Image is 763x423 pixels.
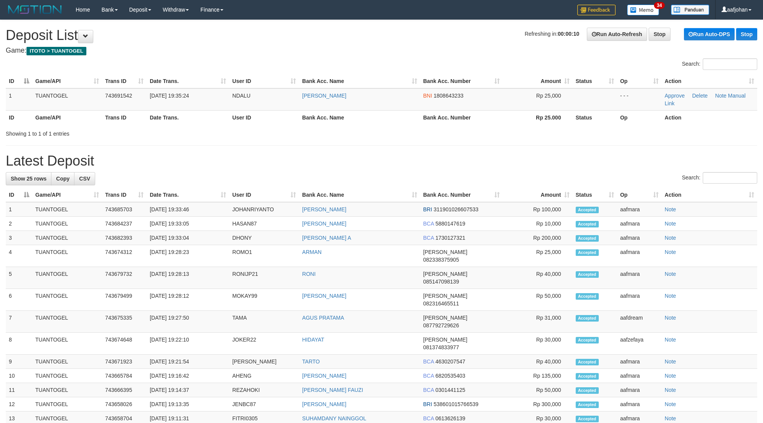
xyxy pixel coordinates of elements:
[576,401,599,408] span: Accepted
[665,387,676,393] a: Note
[434,93,464,99] span: Copy 1808643233 to clipboard
[147,289,229,311] td: [DATE] 19:28:12
[147,231,229,245] td: [DATE] 19:33:04
[229,188,299,202] th: User ID: activate to sort column ascending
[503,289,573,311] td: Rp 50,000
[6,172,51,185] a: Show 25 rows
[423,315,467,321] span: [PERSON_NAME]
[558,31,579,37] strong: 00:00:10
[6,311,32,333] td: 7
[682,172,757,184] label: Search:
[56,176,69,182] span: Copy
[6,355,32,369] td: 9
[147,217,229,231] td: [DATE] 19:33:05
[6,231,32,245] td: 3
[665,358,676,365] a: Note
[32,217,102,231] td: TUANTOGEL
[573,110,617,124] th: Status
[32,369,102,383] td: TUANTOGEL
[573,188,617,202] th: Status: activate to sort column ascending
[32,88,102,111] td: TUANTOGEL
[32,311,102,333] td: TUANTOGEL
[423,401,432,407] span: BRI
[654,2,664,9] span: 34
[32,231,102,245] td: TUANTOGEL
[665,415,676,421] a: Note
[665,315,676,321] a: Note
[434,401,479,407] span: Copy 538601015766539 to clipboard
[6,74,32,88] th: ID: activate to sort column descending
[302,337,324,343] a: HIDAYAT
[105,93,132,99] span: 743691542
[147,397,229,411] td: [DATE] 19:13:35
[617,267,662,289] td: aafmara
[229,311,299,333] td: TAMA
[662,188,757,202] th: Action: activate to sort column ascending
[420,188,503,202] th: Bank Acc. Number: activate to sort column ascending
[423,300,459,307] span: Copy 082316465511 to clipboard
[302,293,346,299] a: [PERSON_NAME]
[617,231,662,245] td: aafmara
[503,355,573,369] td: Rp 40,000
[299,188,420,202] th: Bank Acc. Name: activate to sort column ascending
[617,188,662,202] th: Op: activate to sort column ascending
[503,369,573,383] td: Rp 135,000
[6,333,32,355] td: 8
[6,110,32,124] th: ID
[420,110,503,124] th: Bank Acc. Number
[665,337,676,343] a: Note
[503,333,573,355] td: Rp 30,000
[576,207,599,213] span: Accepted
[147,267,229,289] td: [DATE] 19:28:13
[32,355,102,369] td: TUANTOGEL
[302,358,320,365] a: TARTO
[147,311,229,333] td: [DATE] 19:27:50
[435,358,465,365] span: Copy 4630207547 to clipboard
[617,88,662,111] td: - - -
[51,172,74,185] a: Copy
[503,74,573,88] th: Amount: activate to sort column ascending
[703,58,757,70] input: Search:
[536,93,561,99] span: Rp 25,000
[150,93,189,99] span: [DATE] 19:35:24
[102,74,147,88] th: Trans ID: activate to sort column ascending
[617,311,662,333] td: aafdream
[74,172,95,185] a: CSV
[671,5,709,15] img: panduan.png
[665,93,685,99] a: Approve
[6,245,32,267] td: 4
[102,245,147,267] td: 743674312
[79,176,90,182] span: CSV
[102,188,147,202] th: Trans ID: activate to sort column ascending
[617,245,662,267] td: aafmara
[576,221,599,227] span: Accepted
[423,373,434,379] span: BCA
[6,289,32,311] td: 6
[6,47,757,55] h4: Game:
[576,373,599,380] span: Accepted
[302,221,346,227] a: [PERSON_NAME]
[229,397,299,411] td: JENBC87
[229,289,299,311] td: MOKAY99
[302,315,344,321] a: AGUS PRATAMA
[102,110,147,124] th: Trans ID
[617,202,662,217] td: aafmara
[102,397,147,411] td: 743658026
[665,235,676,241] a: Note
[576,293,599,300] span: Accepted
[434,206,479,212] span: Copy 311901026607533 to clipboard
[229,110,299,124] th: User ID
[302,387,363,393] a: [PERSON_NAME] FAUZI
[665,293,676,299] a: Note
[423,337,467,343] span: [PERSON_NAME]
[665,206,676,212] a: Note
[302,401,346,407] a: [PERSON_NAME]
[32,188,102,202] th: Game/API: activate to sort column ascending
[299,74,420,88] th: Bank Acc. Name: activate to sort column ascending
[617,369,662,383] td: aafmara
[665,373,676,379] a: Note
[102,369,147,383] td: 743665784
[299,110,420,124] th: Bank Acc. Name
[662,110,757,124] th: Action
[32,267,102,289] td: TUANTOGEL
